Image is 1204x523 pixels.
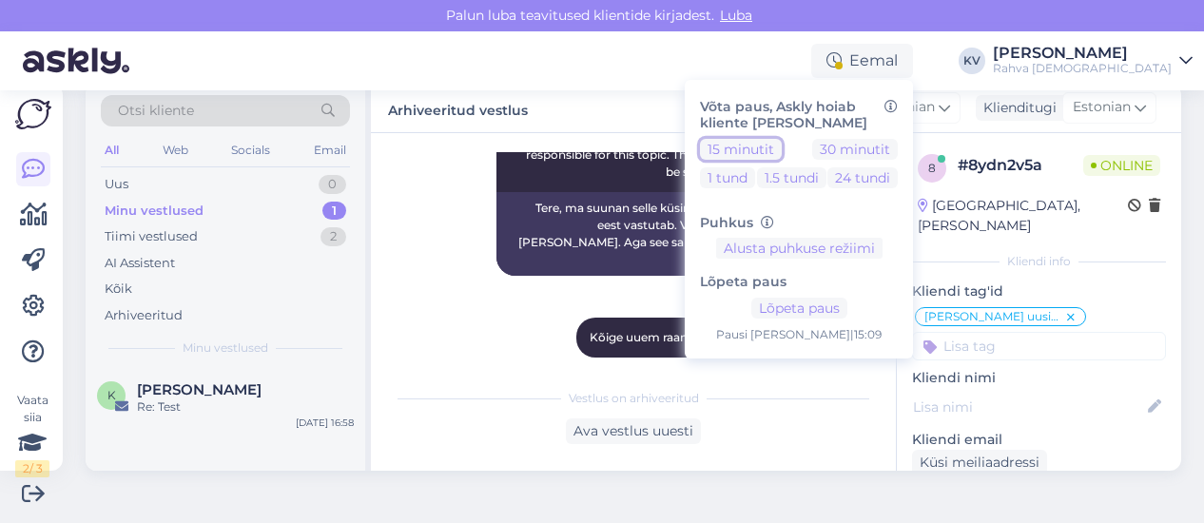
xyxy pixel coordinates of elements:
button: Alusta puhkuse režiimi [716,238,883,259]
p: Kliendi tag'id [912,281,1166,301]
div: [PERSON_NAME] [993,46,1172,61]
h6: Puhkus [700,215,898,231]
p: Kliendi email [912,430,1166,450]
div: Ava vestlus uuesti [566,418,701,444]
span: Online [1083,155,1160,176]
div: Kõik [105,280,132,299]
div: Tiimi vestlused [105,227,198,246]
span: [PERSON_NAME] uusim teos [924,311,1064,322]
button: 15 minutit [700,139,782,160]
span: Minu vestlused [183,339,268,357]
div: All [101,138,123,163]
button: 1.5 tundi [757,167,826,188]
div: Arhiveeritud [105,306,183,325]
div: AI Assistent [105,254,175,273]
span: Kristiina Vanari [137,381,262,398]
div: 2 / 3 [15,460,49,477]
div: 2 [320,227,346,246]
a: [PERSON_NAME]Rahva [DEMOGRAPHIC_DATA] [993,46,1193,76]
h6: Lõpeta paus [700,274,898,290]
span: Otsi kliente [118,101,194,121]
div: Kliendi info [912,253,1166,270]
span: Kõige uuem raamat on "Eesti rahva uued jutud". [590,330,864,344]
button: 1 tund [700,167,755,188]
div: Vaata siia [15,392,49,477]
div: # 8ydn2v5a [958,154,1083,177]
div: Minu vestlused [105,202,204,221]
div: Pausi [PERSON_NAME] | 15:09 [700,326,898,343]
div: Tere, ma suunan selle küsimuse kolleegile, kes selle teema eest vastutab. Vastuse saamine võib ve... [496,192,877,276]
div: Eemal [811,44,913,78]
button: 30 minutit [812,139,898,160]
div: Küsi meiliaadressi [912,450,1047,475]
span: Vestlus on arhiveeritud [569,390,699,407]
div: Re: Test [137,398,354,416]
div: [DATE] 16:58 [296,416,354,430]
div: Email [310,138,350,163]
div: Klienditugi [976,98,1057,118]
span: 8 [928,161,936,175]
span: K [107,388,116,402]
p: Kliendi nimi [912,368,1166,388]
div: [GEOGRAPHIC_DATA], [PERSON_NAME] [918,196,1128,236]
button: 24 tundi [827,167,898,188]
span: Hello, I am routing this question to the colleague who is responsible for this topic. The reply m... [526,130,866,179]
h6: Võta paus, Askly hoiab kliente [PERSON_NAME] [700,99,898,131]
div: Web [159,138,192,163]
img: Askly Logo [15,99,51,129]
label: Arhiveeritud vestlus [388,95,528,121]
div: KV [959,48,985,74]
span: Estonian [1073,97,1131,118]
div: Uus [105,175,128,194]
span: Luba [714,7,758,24]
div: Socials [227,138,274,163]
div: 0 [319,175,346,194]
input: Lisa tag [912,332,1166,360]
input: Lisa nimi [913,397,1144,417]
div: Rahva [DEMOGRAPHIC_DATA] [993,61,1172,76]
div: 1 [322,202,346,221]
button: Lõpeta paus [751,298,847,319]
